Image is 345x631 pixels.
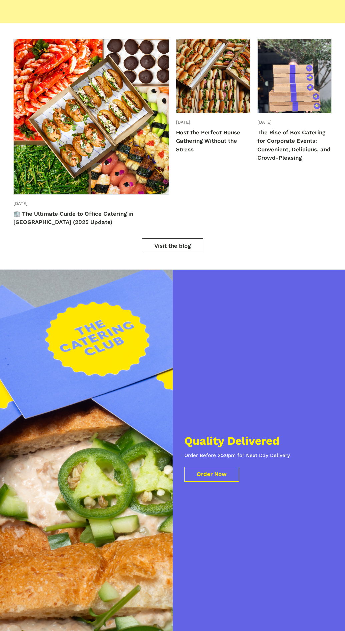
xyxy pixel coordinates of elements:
[13,211,133,225] a: 🏢 The Ultimate Guide to Office Catering in [GEOGRAPHIC_DATA] (2025 Update)
[257,39,332,113] a: The Rise of Box Catering for Corporate Events: Convenient, Delicious, and Crowd-Pleasing
[142,238,203,253] a: Visit the blog
[13,210,133,226] span: 🏢 The Ultimate Guide to Office Catering in [GEOGRAPHIC_DATA] (2025 Update)
[184,452,290,459] p: Order Before 2:30pm for Next Day Delivery
[176,120,190,125] span: [DATE]
[176,130,240,153] a: Host the Perfect House Gathering Without the Stress
[257,120,272,125] span: [DATE]
[13,39,169,195] a: catering-sea-food-sandwiches-donuts
[257,129,331,162] span: The Rise of Box Catering for Corporate Events: Convenient, Delicious, and Crowd-Pleasing
[184,467,239,482] a: Order Now
[257,130,331,161] a: The Rise of Box Catering for Corporate Events: Convenient, Delicious, and Crowd-Pleasing
[184,435,290,447] h2: Quality Delivered
[176,129,240,154] span: Host the Perfect House Gathering Without the Stress
[176,39,250,113] img: Host the Perfect House Gathering Without the Stress
[13,201,28,206] span: [DATE]
[14,39,169,194] img: catering-sea-food-sandwiches-donuts
[258,39,331,113] img: The Rise of Box Catering for Corporate Events: Convenient, Delicious, and Crowd-Pleasing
